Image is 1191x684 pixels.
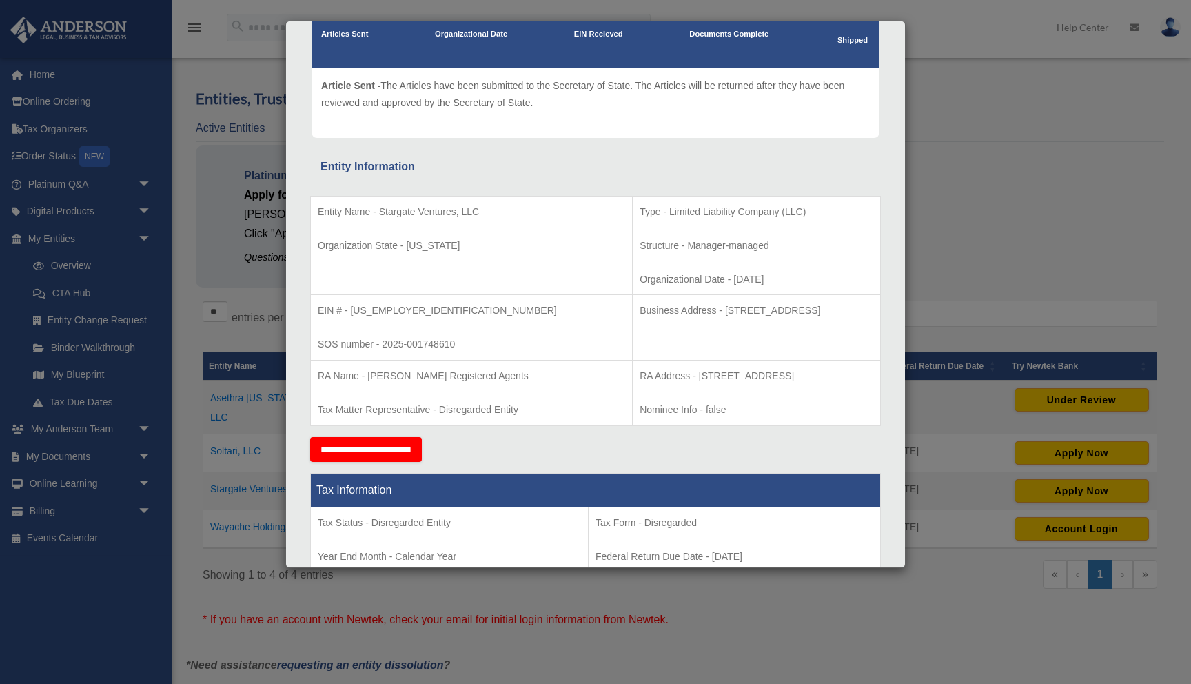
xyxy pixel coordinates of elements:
[318,336,625,353] p: SOS number - 2025-001748610
[640,302,873,319] p: Business Address - [STREET_ADDRESS]
[318,302,625,319] p: EIN # - [US_EMPLOYER_IDENTIFICATION_NUMBER]
[318,401,625,419] p: Tax Matter Representative - Disregarded Entity
[435,28,507,41] p: Organizational Date
[574,28,623,41] p: EIN Recieved
[318,548,581,565] p: Year End Month - Calendar Year
[640,368,873,385] p: RA Address - [STREET_ADDRESS]
[640,401,873,419] p: Nominee Info - false
[311,507,589,610] td: Tax Period Type - Calendar Year
[321,80,380,91] span: Article Sent -
[595,514,873,532] p: Tax Form - Disregarded
[318,237,625,254] p: Organization State - [US_STATE]
[318,514,581,532] p: Tax Status - Disregarded Entity
[835,34,870,48] p: Shipped
[311,474,881,507] th: Tax Information
[640,271,873,288] p: Organizational Date - [DATE]
[689,28,768,41] p: Documents Complete
[640,203,873,221] p: Type - Limited Liability Company (LLC)
[595,548,873,565] p: Federal Return Due Date - [DATE]
[321,77,870,111] p: The Articles have been submitted to the Secretary of State. The Articles will be returned after t...
[318,368,625,385] p: RA Name - [PERSON_NAME] Registered Agents
[318,203,625,221] p: Entity Name - Stargate Ventures, LLC
[321,28,368,41] p: Articles Sent
[320,157,871,177] div: Entity Information
[640,237,873,254] p: Structure - Manager-managed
